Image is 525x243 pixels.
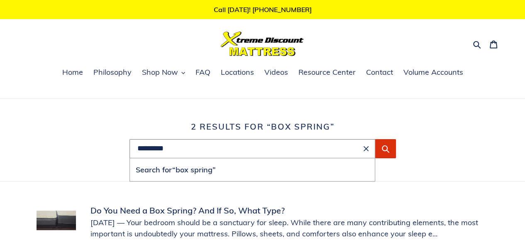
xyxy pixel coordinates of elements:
a: Philosophy [89,66,136,79]
span: Home [62,67,83,77]
span: Shop Now [142,67,178,77]
span: FAQ [195,67,210,77]
span: Contact [366,67,393,77]
a: Locations [217,66,258,79]
input: Search [129,139,375,158]
button: Submit [375,139,396,158]
span: Volume Accounts [403,67,463,77]
span: “box spring” [172,165,216,174]
button: Shop Now [138,66,189,79]
a: Home [58,66,87,79]
a: FAQ [191,66,215,79]
button: Search for“box spring” [130,158,375,181]
a: Contact [362,66,397,79]
button: Clear search term [361,144,371,154]
a: Videos [260,66,292,79]
span: Resource Center [298,67,356,77]
a: Volume Accounts [399,66,467,79]
h1: 2 results for “box spring” [37,122,489,132]
a: Resource Center [294,66,360,79]
span: Videos [264,67,288,77]
span: Philosophy [93,67,132,77]
span: Locations [221,67,254,77]
img: Xtreme Discount Mattress [221,32,304,56]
